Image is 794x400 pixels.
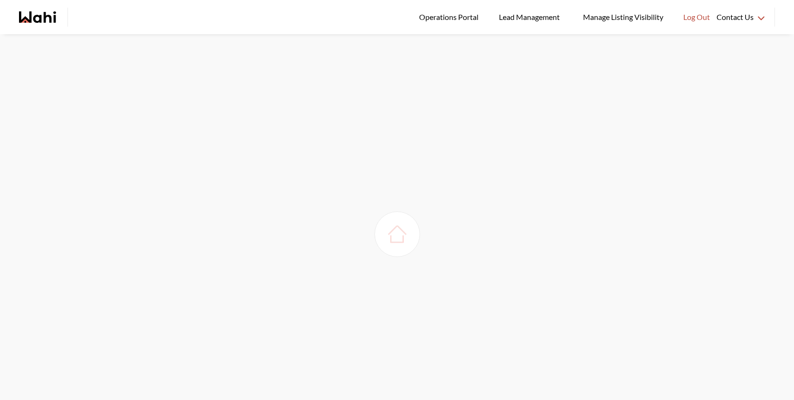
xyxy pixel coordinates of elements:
[384,221,411,248] img: loading house image
[683,11,710,23] span: Log Out
[499,11,563,23] span: Lead Management
[419,11,482,23] span: Operations Portal
[19,11,56,23] a: Wahi homepage
[580,11,666,23] span: Manage Listing Visibility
